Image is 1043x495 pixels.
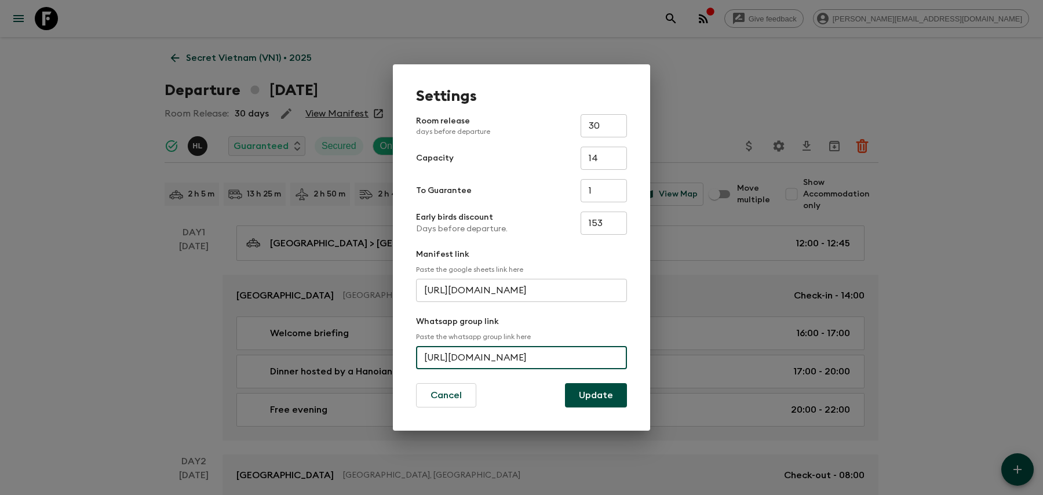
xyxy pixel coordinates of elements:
[416,383,476,407] button: Cancel
[416,223,508,235] p: Days before departure.
[581,114,627,137] input: e.g. 30
[416,212,508,223] p: Early birds discount
[416,346,627,369] input: e.g. https://chat.whatsapp.com/...
[416,185,472,196] p: To Guarantee
[581,179,627,202] input: e.g. 4
[416,152,454,164] p: Capacity
[416,279,627,302] input: e.g. https://docs.google.com/spreadsheets/d/1P7Zz9v8J0vXy1Q/edit#gid=0
[416,127,490,136] p: days before departure
[565,383,627,407] button: Update
[416,88,627,105] h1: Settings
[416,115,490,136] p: Room release
[581,147,627,170] input: e.g. 14
[416,249,627,260] p: Manifest link
[416,332,627,341] p: Paste the whatsapp group link here
[416,316,627,327] p: Whatsapp group link
[416,265,627,274] p: Paste the google sheets link here
[581,212,627,235] input: e.g. 180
